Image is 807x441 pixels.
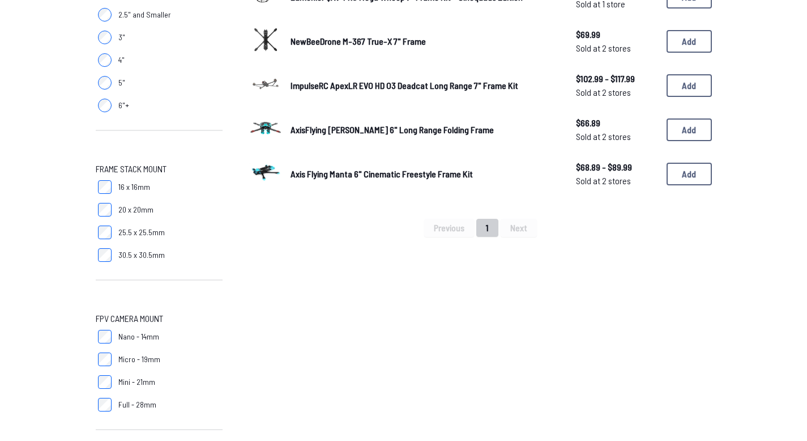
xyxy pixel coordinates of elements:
[98,8,112,22] input: 2.5" and Smaller
[667,163,712,185] button: Add
[118,54,125,66] span: 4"
[118,9,171,20] span: 2.5" and Smaller
[476,219,498,237] button: 1
[118,204,153,215] span: 20 x 20mm
[291,80,518,91] span: ImpulseRC ApexLR EVO HD O3 Deadcat Long Range 7" Frame Kit
[576,41,657,55] span: Sold at 2 stores
[250,24,281,59] a: image
[98,31,112,44] input: 3"
[291,79,558,92] a: ImpulseRC ApexLR EVO HD O3 Deadcat Long Range 7" Frame Kit
[576,130,657,143] span: Sold at 2 stores
[98,226,112,239] input: 25.5 x 25.5mm
[291,168,473,179] span: Axis Flying Manta 6" Cinematic Freestyle Frame Kit
[667,118,712,141] button: Add
[250,112,281,144] img: image
[98,353,112,366] input: Micro - 19mm
[291,124,494,135] span: AxisFlying [PERSON_NAME] 6" Long Range Folding Frame
[96,162,166,176] span: Frame Stack Mount
[98,203,112,217] input: 20 x 20mm
[118,399,156,410] span: Full - 28mm
[98,248,112,262] input: 30.5 x 30.5mm
[118,354,160,365] span: Micro - 19mm
[118,77,125,88] span: 5"
[98,76,112,90] input: 5"
[250,156,281,188] img: image
[291,35,558,48] a: NewBeeDrone M-367 True-X 7" Frame
[98,398,112,412] input: Full - 28mm
[250,112,281,147] a: image
[98,180,112,194] input: 16 x 16mm
[250,68,281,103] a: image
[291,123,558,137] a: AxisFlying [PERSON_NAME] 6" Long Range Folding Frame
[576,160,657,174] span: $68.89 - $89.99
[576,86,657,99] span: Sold at 2 stores
[118,249,165,261] span: 30.5 x 30.5mm
[667,74,712,97] button: Add
[250,24,281,56] img: image
[250,156,281,192] a: image
[291,36,426,46] span: NewBeeDrone M-367 True-X 7" Frame
[118,32,125,43] span: 3"
[118,227,165,238] span: 25.5 x 25.5mm
[98,330,112,344] input: Nano - 14mm
[576,72,657,86] span: $102.99 - $117.99
[98,53,112,67] input: 4"
[118,331,159,342] span: Nano - 14mm
[98,375,112,389] input: Mini - 21mm
[291,167,558,181] a: Axis Flying Manta 6" Cinematic Freestyle Frame Kit
[98,99,112,112] input: 6"+
[576,28,657,41] span: $69.99
[118,181,150,193] span: 16 x 16mm
[118,100,129,111] span: 6"+
[667,30,712,53] button: Add
[96,312,163,325] span: FPV Camera Mount
[250,68,281,100] img: image
[576,116,657,130] span: $66.89
[576,174,657,188] span: Sold at 2 stores
[118,376,155,388] span: Mini - 21mm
